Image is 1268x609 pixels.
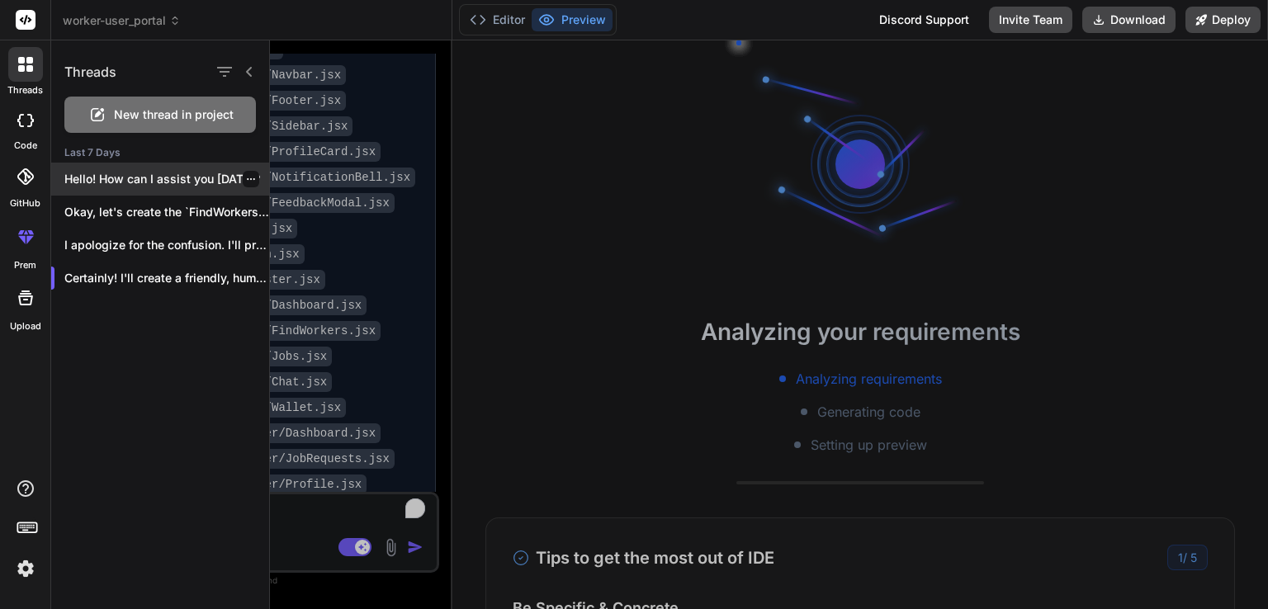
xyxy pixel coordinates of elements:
button: Preview [532,8,613,31]
button: Editor [463,8,532,31]
button: Deploy [1185,7,1261,33]
span: New thread in project [114,106,234,123]
label: threads [7,83,43,97]
p: Okay, let's create the `FindWorkers` page component.... [64,204,269,220]
label: Upload [10,319,41,333]
div: Discord Support [869,7,979,33]
p: I apologize for the confusion. I'll provide... [64,237,269,253]
button: Download [1082,7,1176,33]
h1: Threads [64,62,116,82]
label: prem [14,258,36,272]
label: code [14,139,37,153]
span: worker-user_portal [63,12,181,29]
p: Hello! How can I assist you [DATE]? [64,171,269,187]
button: Invite Team [989,7,1072,33]
label: GitHub [10,196,40,210]
img: settings [12,555,40,583]
p: Certainly! I'll create a friendly, human-looking, and... [64,270,269,286]
h2: Last 7 Days [51,146,269,159]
